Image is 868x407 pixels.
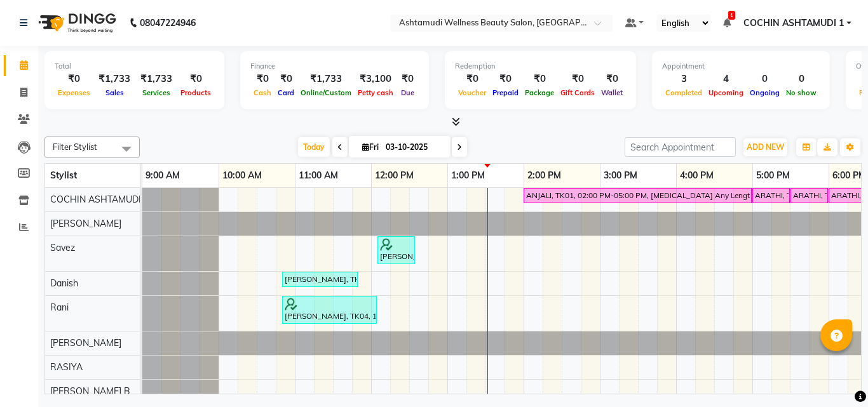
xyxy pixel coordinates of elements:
[723,17,731,29] a: 1
[283,274,356,285] div: [PERSON_NAME], TK03, 10:50 AM-11:50 AM, [DEMOGRAPHIC_DATA] Normal Hair Cut,[DEMOGRAPHIC_DATA] [PE...
[830,190,865,201] div: ARATHI, TK02, 06:00 PM-06:30 PM, Full Leg Waxing
[379,238,414,262] div: [PERSON_NAME], TK04, 12:05 PM-12:35 PM, [DEMOGRAPHIC_DATA] Normal Hair Cut
[557,88,598,97] span: Gift Cards
[135,72,177,86] div: ₹1,733
[50,277,78,289] span: Danish
[557,72,598,86] div: ₹0
[600,166,641,185] a: 3:00 PM
[297,72,355,86] div: ₹1,733
[50,194,141,205] span: COCHIN ASHTAMUDI
[275,72,297,86] div: ₹0
[705,72,747,86] div: 4
[625,137,736,157] input: Search Appointment
[139,88,173,97] span: Services
[489,88,522,97] span: Prepaid
[50,337,121,349] span: [PERSON_NAME]
[783,88,820,97] span: No show
[815,356,855,394] iframe: chat widget
[219,166,265,185] a: 10:00 AM
[50,361,83,373] span: RASIYA
[747,142,784,152] span: ADD NEW
[754,190,789,201] div: ARATHI, TK02, 05:00 PM-05:30 PM, [GEOGRAPHIC_DATA] Waxing
[743,17,844,30] span: COCHIN ASHTAMUDI 1
[55,72,93,86] div: ₹0
[397,72,419,86] div: ₹0
[747,72,783,86] div: 0
[489,72,522,86] div: ₹0
[250,88,275,97] span: Cash
[50,302,69,313] span: Rani
[783,72,820,86] div: 0
[355,72,397,86] div: ₹3,100
[177,72,214,86] div: ₹0
[792,190,827,201] div: ARATHI, TK02, 05:30 PM-06:00 PM, Full Arm Waxing
[662,61,820,72] div: Appointment
[747,88,783,97] span: Ongoing
[662,88,705,97] span: Completed
[598,72,626,86] div: ₹0
[522,72,557,86] div: ₹0
[598,88,626,97] span: Wallet
[372,166,417,185] a: 12:00 PM
[662,72,705,86] div: 3
[677,166,717,185] a: 4:00 PM
[250,72,275,86] div: ₹0
[525,190,750,201] div: ANJALI, TK01, 02:00 PM-05:00 PM, [MEDICAL_DATA] Any Length Offer
[524,166,564,185] a: 2:00 PM
[295,166,341,185] a: 11:00 AM
[50,242,75,253] span: Savez
[455,88,489,97] span: Voucher
[455,61,626,72] div: Redemption
[398,88,417,97] span: Due
[728,11,735,20] span: 1
[55,88,93,97] span: Expenses
[50,218,121,229] span: [PERSON_NAME]
[55,61,214,72] div: Total
[50,385,130,397] span: [PERSON_NAME] B
[455,72,489,86] div: ₹0
[50,170,77,181] span: Stylist
[275,88,297,97] span: Card
[359,142,382,152] span: Fri
[283,298,376,322] div: [PERSON_NAME], TK04, 10:50 AM-12:05 PM, Root Touch-Up ([MEDICAL_DATA] Free),Eyebrows Threading
[102,88,127,97] span: Sales
[250,61,419,72] div: Finance
[355,88,397,97] span: Petty cash
[448,166,488,185] a: 1:00 PM
[142,166,183,185] a: 9:00 AM
[93,72,135,86] div: ₹1,733
[140,5,196,41] b: 08047224946
[705,88,747,97] span: Upcoming
[177,88,214,97] span: Products
[753,166,793,185] a: 5:00 PM
[382,138,445,157] input: 2025-10-03
[32,5,119,41] img: logo
[53,142,97,152] span: Filter Stylist
[522,88,557,97] span: Package
[298,137,330,157] span: Today
[743,138,787,156] button: ADD NEW
[297,88,355,97] span: Online/Custom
